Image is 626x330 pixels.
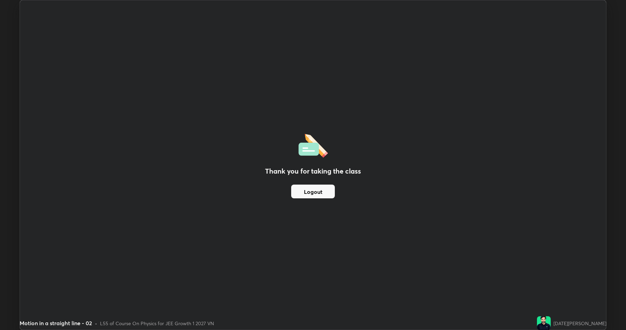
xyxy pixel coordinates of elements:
[553,320,606,327] div: [DATE][PERSON_NAME]
[20,319,92,327] div: Motion in a straight line - 02
[95,320,97,327] div: •
[100,320,214,327] div: L55 of Course On Physics for JEE Growth 1 2027 VN
[537,316,551,330] img: 332c5dbf4175476c80717257161a937d.jpg
[265,166,361,176] h2: Thank you for taking the class
[298,132,328,158] img: offlineFeedback.1438e8b3.svg
[291,185,335,198] button: Logout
